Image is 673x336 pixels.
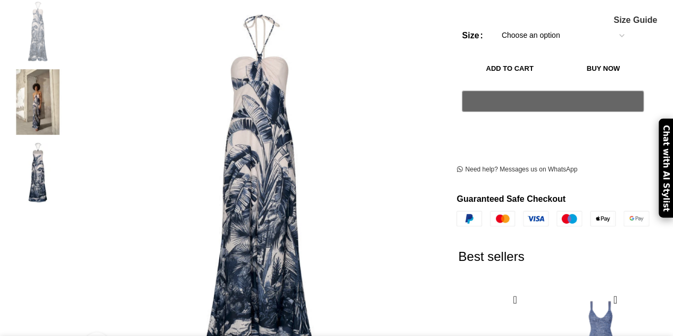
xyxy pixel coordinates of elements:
[456,211,649,226] img: guaranteed-safe-checkout-bordered.j
[462,58,557,80] button: Add to cart
[609,293,622,306] a: Quick view
[462,91,644,112] button: Pay with GPay
[462,29,483,43] label: Size
[563,58,644,80] button: Buy now
[460,118,646,143] iframe: Secure express checkout frame
[456,194,566,203] strong: Guaranteed Safe Checkout
[5,140,70,205] img: Andres Otalora dresses
[613,16,657,24] a: Size Guide
[456,166,577,174] a: Need help? Messages us on WhatsApp
[508,293,521,306] a: Quick view
[5,69,70,134] img: Andres Otalora dress
[458,226,651,287] h2: Best sellers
